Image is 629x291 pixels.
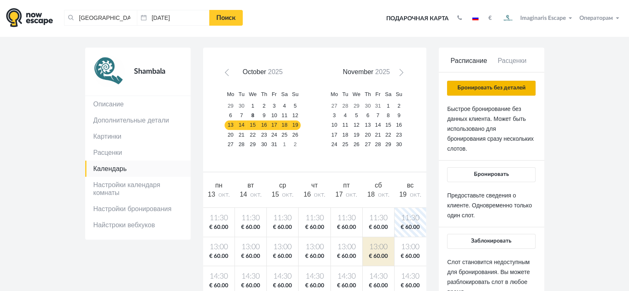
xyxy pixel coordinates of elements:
[205,282,233,290] span: € 60.00
[268,253,297,260] span: € 60.00
[363,139,373,149] a: 27
[394,139,404,149] a: 30
[261,91,267,97] span: Thursday
[239,91,244,97] span: Tuesday
[300,253,328,260] span: € 60.00
[498,10,576,26] button: Imaginaris Escape
[225,120,236,130] a: 13
[332,224,361,231] span: € 60.00
[383,120,394,130] a: 15
[279,111,290,120] a: 11
[367,191,375,198] span: 18
[394,130,404,139] a: 23
[85,201,191,217] a: Настройки бронирования
[85,217,191,233] a: Найстроки вебхуков
[85,96,191,112] a: Описание
[237,253,265,260] span: € 60.00
[85,177,191,201] a: Настройки календаря комнаты
[363,130,373,139] a: 20
[272,91,277,97] span: Friday
[399,191,407,198] span: 19
[363,101,373,111] a: 30
[272,191,279,198] span: 15
[237,282,265,290] span: € 60.00
[215,182,222,189] span: пн
[269,120,279,130] a: 17
[279,182,286,189] span: ср
[249,91,257,97] span: Wednesday
[205,253,233,260] span: € 60.00
[269,111,279,120] a: 10
[300,272,328,282] span: 14:30
[290,130,301,139] a: 26
[394,120,404,130] a: 16
[225,101,236,111] a: 29
[240,191,247,198] span: 14
[394,68,406,80] a: Next
[471,238,512,244] span: Заблокировать
[343,68,373,75] span: November
[246,139,259,149] a: 29
[205,272,233,282] span: 14:30
[396,242,425,253] span: 13:00
[484,14,496,22] button: €
[205,213,233,224] span: 11:30
[279,120,290,130] a: 18
[364,224,392,231] span: € 60.00
[300,282,328,290] span: € 60.00
[268,224,297,231] span: € 60.00
[237,101,247,111] a: 30
[343,182,350,189] span: пт
[407,182,414,189] span: вс
[396,91,402,97] span: Sunday
[332,282,361,290] span: € 60.00
[340,120,350,130] a: 11
[350,130,363,139] a: 19
[237,242,265,253] span: 13:00
[350,111,363,120] a: 5
[579,15,613,21] span: Операторам
[340,139,350,149] a: 25
[205,224,233,231] span: € 60.00
[137,10,210,26] input: Дата
[268,242,297,253] span: 13:00
[335,191,343,198] span: 17
[383,130,394,139] a: 22
[290,101,301,111] a: 5
[328,111,340,120] a: 3
[304,191,311,198] span: 16
[223,68,235,80] a: Prev
[330,91,338,97] span: Monday
[269,130,279,139] a: 24
[268,272,297,282] span: 14:30
[225,111,236,120] a: 6
[350,101,363,111] a: 29
[332,242,361,253] span: 13:00
[577,14,623,22] button: Операторам
[250,191,262,198] span: окт.
[237,111,247,120] a: 7
[364,242,392,253] span: 13:00
[364,253,392,260] span: € 60.00
[488,15,492,21] strong: €
[226,71,233,77] span: Prev
[279,139,290,149] a: 1
[332,272,361,282] span: 14:30
[300,224,328,231] span: € 60.00
[290,111,301,120] a: 12
[225,139,236,149] a: 27
[292,91,299,97] span: Sunday
[447,167,535,182] button: Бронировать
[396,282,425,290] span: € 60.00
[363,111,373,120] a: 6
[490,56,534,72] a: Расценки
[290,139,301,149] a: 2
[237,213,265,224] span: 11:30
[396,272,425,282] span: 14:30
[394,101,404,111] a: 2
[378,191,389,198] span: окт.
[281,91,288,97] span: Saturday
[383,111,394,120] a: 8
[342,91,348,97] span: Tuesday
[290,120,301,130] a: 19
